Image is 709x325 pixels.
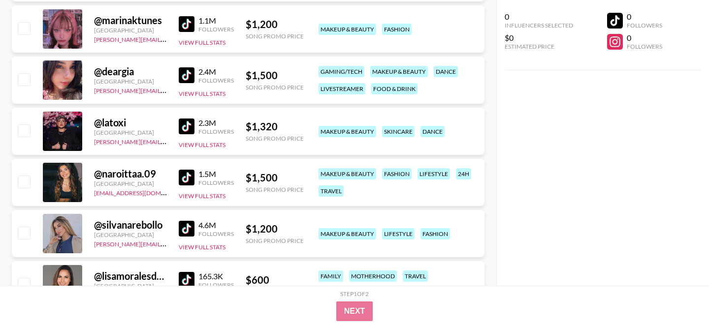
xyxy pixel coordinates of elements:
[94,85,240,94] a: [PERSON_NAME][EMAIL_ADDRESS][DOMAIN_NAME]
[198,220,234,230] div: 4.6M
[198,77,234,84] div: Followers
[94,180,167,187] div: [GEOGRAPHIC_DATA]
[370,66,428,77] div: makeup & beauty
[179,221,194,236] img: TikTok
[94,219,167,231] div: @ silvanarebollo
[246,18,304,30] div: $ 1,200
[179,243,226,251] button: View Full Stats
[349,270,397,282] div: motherhood
[505,43,573,50] div: Estimated Price
[94,117,167,129] div: @ latoxi
[246,223,304,235] div: $ 1,200
[319,66,364,77] div: gaming/tech
[94,27,167,34] div: [GEOGRAPHIC_DATA]
[179,272,194,288] img: TikTok
[94,282,167,290] div: [GEOGRAPHIC_DATA]
[246,172,304,184] div: $ 1,500
[246,186,304,193] div: Song Promo Price
[198,230,234,237] div: Followers
[627,43,662,50] div: Followers
[434,66,458,77] div: dance
[94,34,240,43] a: [PERSON_NAME][EMAIL_ADDRESS][DOMAIN_NAME]
[179,118,194,134] img: TikTok
[179,141,226,148] button: View Full Stats
[246,237,304,244] div: Song Promo Price
[246,120,304,133] div: $ 1,320
[403,270,428,282] div: travel
[94,270,167,282] div: @ lisamoralesduke
[198,179,234,186] div: Followers
[198,118,234,128] div: 2.3M
[198,16,234,26] div: 1.1M
[340,290,369,297] div: Step 1 of 2
[319,24,376,35] div: makeup & beauty
[246,274,304,286] div: $ 600
[94,238,287,248] a: [PERSON_NAME][EMAIL_ADDRESS][PERSON_NAME][DOMAIN_NAME]
[94,78,167,85] div: [GEOGRAPHIC_DATA]
[198,128,234,135] div: Followers
[94,168,167,180] div: @ naroittaa.09
[382,168,412,179] div: fashion
[179,170,194,185] img: TikTok
[319,126,376,137] div: makeup & beauty
[198,26,234,33] div: Followers
[198,281,234,289] div: Followers
[94,129,167,136] div: [GEOGRAPHIC_DATA]
[420,126,445,137] div: dance
[319,168,376,179] div: makeup & beauty
[627,33,662,43] div: 0
[94,136,240,146] a: [PERSON_NAME][EMAIL_ADDRESS][DOMAIN_NAME]
[179,67,194,83] img: TikTok
[418,168,450,179] div: lifestyle
[246,135,304,142] div: Song Promo Price
[198,169,234,179] div: 1.5M
[382,228,415,239] div: lifestyle
[246,69,304,82] div: $ 1,500
[382,126,415,137] div: skincare
[627,22,662,29] div: Followers
[179,16,194,32] img: TikTok
[505,12,573,22] div: 0
[94,65,167,78] div: @ deargia
[179,90,226,97] button: View Full Stats
[319,185,344,197] div: travel
[336,301,373,321] button: Next
[382,24,412,35] div: fashion
[456,168,471,179] div: 24h
[246,32,304,40] div: Song Promo Price
[627,12,662,22] div: 0
[198,271,234,281] div: 165.3K
[371,83,418,94] div: food & drink
[505,22,573,29] div: Influencers Selected
[246,84,304,91] div: Song Promo Price
[179,192,226,200] button: View Full Stats
[179,39,226,46] button: View Full Stats
[420,228,450,239] div: fashion
[505,33,573,43] div: $0
[94,231,167,238] div: [GEOGRAPHIC_DATA]
[94,187,193,197] a: [EMAIL_ADDRESS][DOMAIN_NAME]
[319,228,376,239] div: makeup & beauty
[319,270,343,282] div: family
[319,83,365,94] div: livestreamer
[198,67,234,77] div: 2.4M
[660,276,697,313] iframe: Drift Widget Chat Controller
[94,14,167,27] div: @ marinaktunes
